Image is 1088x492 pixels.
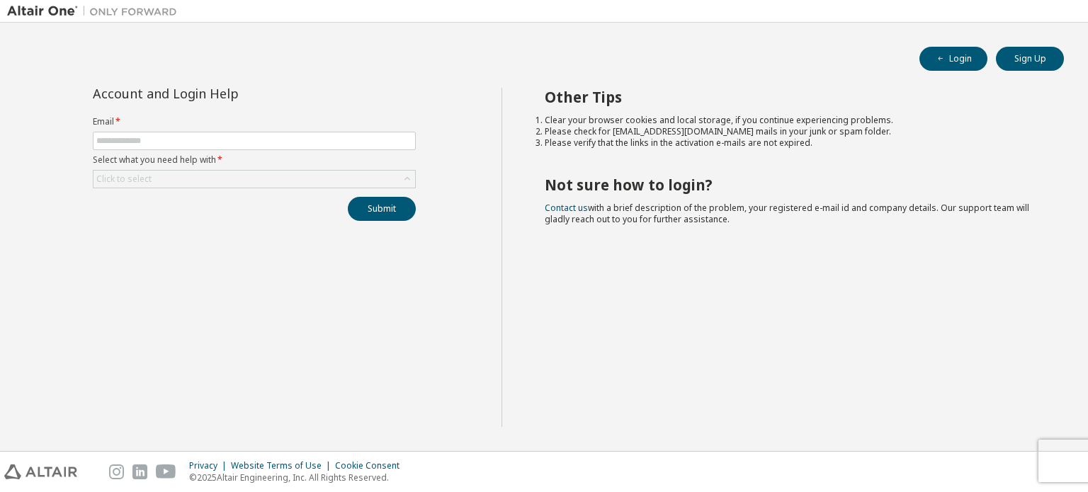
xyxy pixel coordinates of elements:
[545,126,1039,137] li: Please check for [EMAIL_ADDRESS][DOMAIN_NAME] mails in your junk or spam folder.
[919,47,987,71] button: Login
[189,460,231,471] div: Privacy
[545,115,1039,126] li: Clear your browser cookies and local storage, if you continue experiencing problems.
[93,171,415,188] div: Click to select
[996,47,1064,71] button: Sign Up
[189,471,408,484] p: © 2025 Altair Engineering, Inc. All Rights Reserved.
[335,460,408,471] div: Cookie Consent
[93,116,416,127] label: Email
[93,88,351,99] div: Account and Login Help
[348,197,416,221] button: Submit
[545,137,1039,149] li: Please verify that the links in the activation e-mails are not expired.
[545,202,588,214] a: Contact us
[545,202,1029,225] span: with a brief description of the problem, your registered e-mail id and company details. Our suppo...
[93,154,416,166] label: Select what you need help with
[545,176,1039,194] h2: Not sure how to login?
[156,464,176,479] img: youtube.svg
[4,464,77,479] img: altair_logo.svg
[231,460,335,471] div: Website Terms of Use
[96,173,152,185] div: Click to select
[109,464,124,479] img: instagram.svg
[132,464,147,479] img: linkedin.svg
[545,88,1039,106] h2: Other Tips
[7,4,184,18] img: Altair One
